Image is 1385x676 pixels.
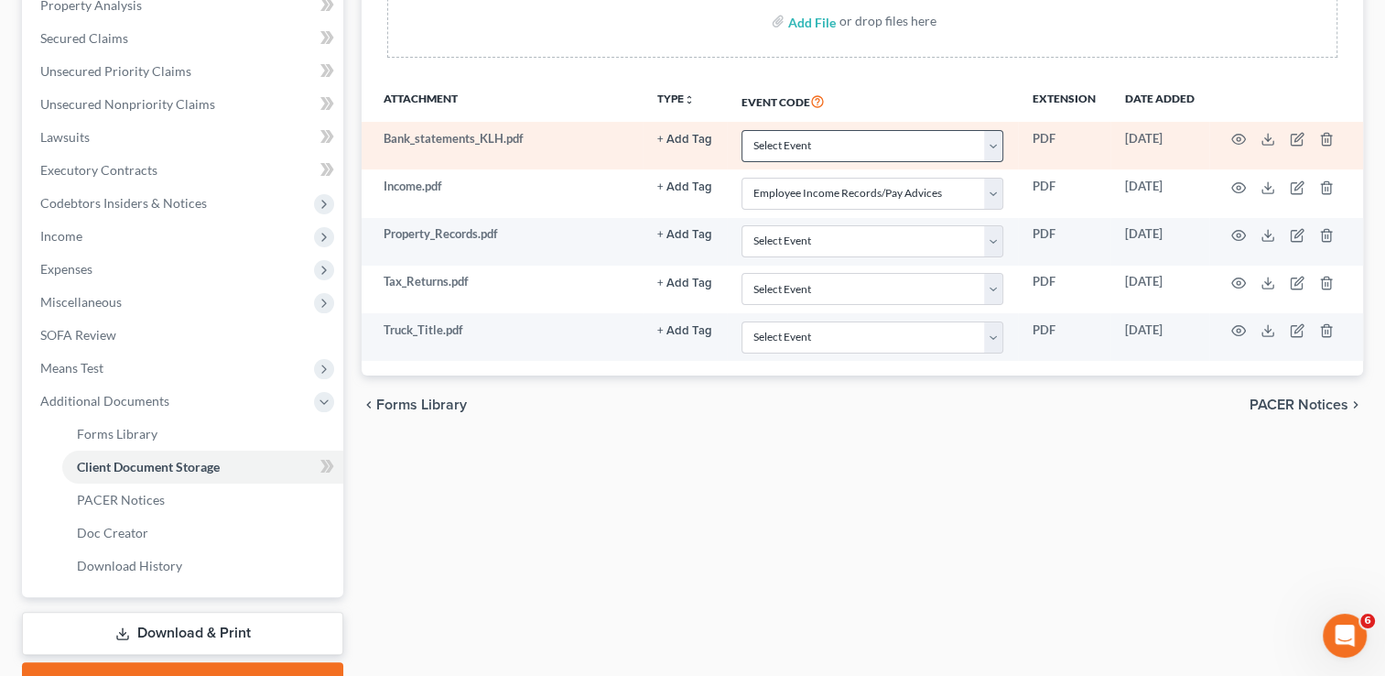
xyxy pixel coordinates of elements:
span: Means Test [40,360,103,376]
th: Extension [1018,80,1110,122]
span: Unsecured Nonpriority Claims [40,96,215,112]
td: [DATE] [1110,169,1209,217]
a: Executory Contracts [26,154,343,187]
td: PDF [1018,122,1110,169]
span: Doc Creator [77,525,148,540]
button: + Add Tag [657,325,712,337]
a: + Add Tag [657,130,712,147]
td: Income.pdf [362,169,643,217]
i: chevron_left [362,398,376,412]
a: Doc Creator [62,517,343,550]
td: Bank_statements_KLH.pdf [362,122,643,169]
a: Lawsuits [26,121,343,154]
span: 6 [1360,614,1375,628]
td: PDF [1018,266,1110,313]
span: Executory Contracts [40,162,157,178]
button: + Add Tag [657,181,712,193]
th: Attachment [362,80,643,122]
span: Forms Library [77,426,157,442]
a: Secured Claims [26,22,343,55]
td: Tax_Returns.pdf [362,266,643,313]
td: PDF [1018,218,1110,266]
span: PACER Notices [77,492,165,507]
td: PDF [1018,169,1110,217]
span: Unsecured Priority Claims [40,63,191,79]
span: Client Document Storage [77,459,220,474]
td: [DATE] [1110,313,1209,361]
a: + Add Tag [657,322,712,339]
td: [DATE] [1110,122,1209,169]
span: PACER Notices [1250,398,1348,412]
a: Unsecured Priority Claims [26,55,343,88]
a: Download History [62,550,343,583]
a: Client Document Storage [62,451,343,484]
span: Miscellaneous [40,294,122,310]
th: Event Code [727,80,1018,122]
div: or drop files here [839,12,936,30]
button: + Add Tag [657,278,712,289]
a: Download & Print [22,612,343,655]
span: Income [40,228,82,244]
span: Forms Library [376,398,467,412]
button: PACER Notices chevron_right [1250,398,1363,412]
td: PDF [1018,313,1110,361]
td: Truck_Title.pdf [362,313,643,361]
a: + Add Tag [657,225,712,243]
span: SOFA Review [40,327,116,343]
i: chevron_right [1348,398,1363,412]
a: Unsecured Nonpriority Claims [26,88,343,121]
span: Download History [77,558,182,573]
span: Expenses [40,261,92,277]
td: Property_Records.pdf [362,218,643,266]
th: Date added [1110,80,1209,122]
td: [DATE] [1110,218,1209,266]
span: Secured Claims [40,30,128,46]
i: unfold_more [684,94,695,105]
span: Lawsuits [40,129,90,145]
span: Codebtors Insiders & Notices [40,195,207,211]
span: Additional Documents [40,393,169,409]
td: [DATE] [1110,266,1209,313]
button: chevron_left Forms Library [362,398,467,412]
a: PACER Notices [62,484,343,517]
button: TYPEunfold_more [657,93,695,105]
a: + Add Tag [657,178,712,195]
a: + Add Tag [657,273,712,290]
iframe: Intercom live chat [1323,614,1367,658]
a: Forms Library [62,418,343,451]
button: + Add Tag [657,229,712,241]
button: + Add Tag [657,134,712,146]
a: SOFA Review [26,319,343,352]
